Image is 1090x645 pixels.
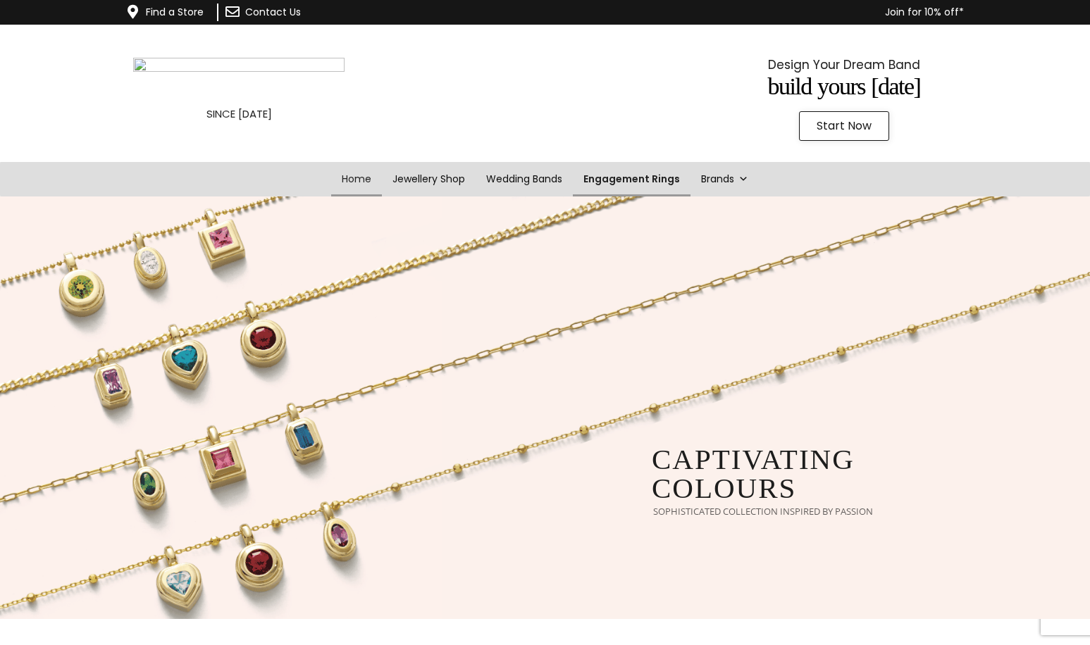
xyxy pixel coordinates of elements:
a: Home [331,162,382,196]
a: Wedding Bands [476,162,573,196]
a: Jewellery Shop [382,162,476,196]
p: Design Your Dream Band [640,54,1048,75]
a: Engagement Rings [573,162,690,196]
rs-layer: captivating colours [652,445,855,503]
a: Find a Store [146,5,204,19]
span: Start Now [817,120,872,132]
span: Build Yours [DATE] [767,73,920,99]
p: Join for 10% off* [383,4,964,21]
a: Contact Us [245,5,301,19]
a: Brands [690,162,759,196]
rs-layer: sophisticated collection inspired by passion [653,507,873,516]
p: SINCE [DATE] [35,105,443,123]
a: Start Now [799,111,889,141]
